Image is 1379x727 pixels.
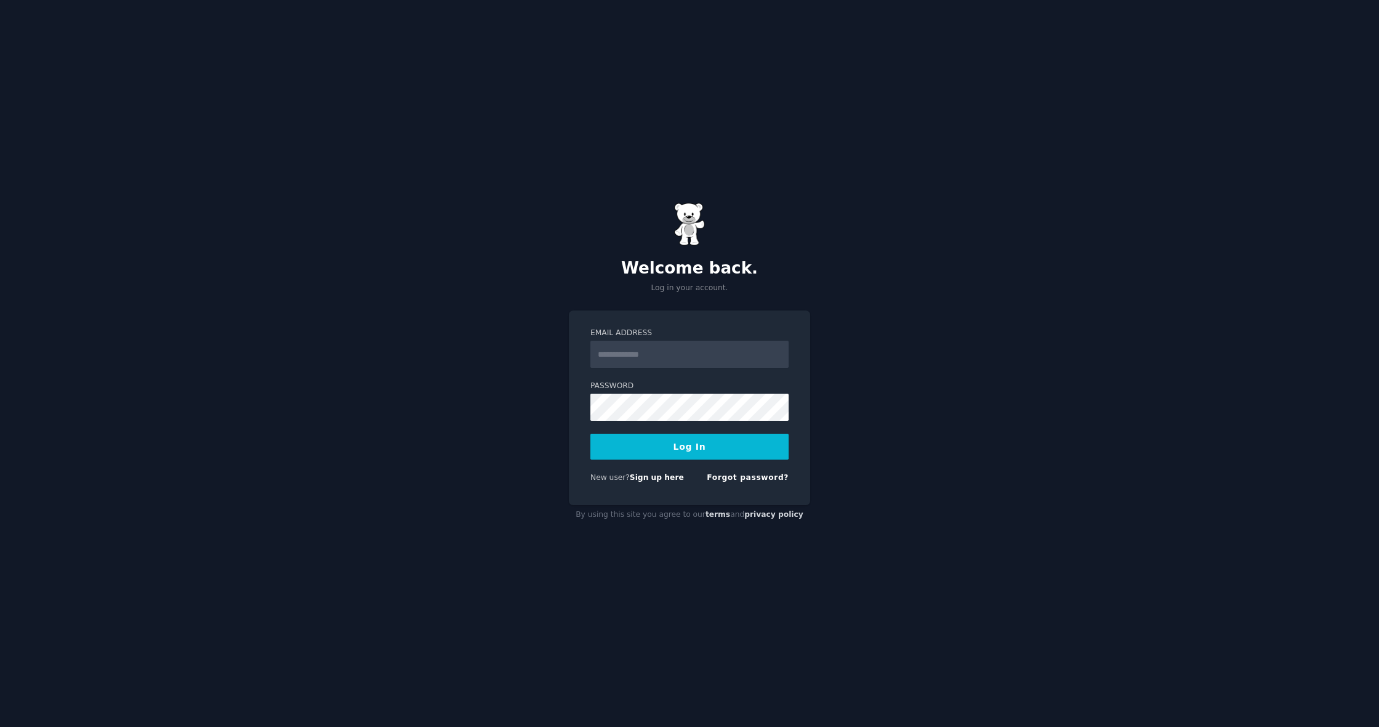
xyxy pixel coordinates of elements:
[630,473,684,482] a: Sign up here
[706,510,730,519] a: terms
[569,505,810,525] div: By using this site you agree to our and
[569,259,810,278] h2: Welcome back.
[590,434,789,460] button: Log In
[674,203,705,246] img: Gummy Bear
[744,510,803,519] a: privacy policy
[707,473,789,482] a: Forgot password?
[569,283,810,294] p: Log in your account.
[590,381,789,392] label: Password
[590,328,789,339] label: Email Address
[590,473,630,482] span: New user?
